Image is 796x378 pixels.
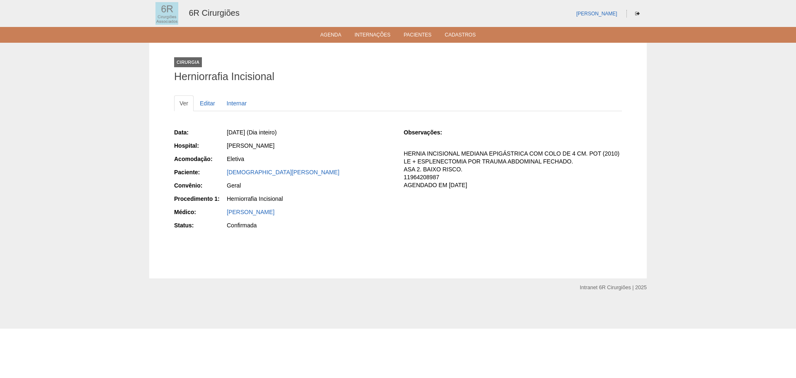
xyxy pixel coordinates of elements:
a: 6R Cirurgiões [189,8,239,17]
div: Acomodação: [174,155,226,163]
div: [PERSON_NAME] [227,141,392,150]
i: Sair [635,11,640,16]
div: Cirurgia [174,57,202,67]
div: Geral [227,181,392,190]
div: Procedimento 1: [174,195,226,203]
a: Ver [174,95,194,111]
div: Intranet 6R Cirurgiões | 2025 [580,283,647,292]
a: [DEMOGRAPHIC_DATA][PERSON_NAME] [227,169,340,176]
div: Médico: [174,208,226,216]
a: Internar [221,95,252,111]
a: Internações [354,32,391,40]
a: Cadastros [445,32,476,40]
div: Herniorrafia Incisional [227,195,392,203]
div: Hospital: [174,141,226,150]
div: Observações: [404,128,456,137]
div: Data: [174,128,226,137]
a: [PERSON_NAME] [576,11,617,17]
p: HERNIA INCISIONAL MEDIANA EPIGÁSTRICA COM COLO DE 4 CM. POT (2010) LE + ESPLENECTOMIA POR TRAUMA ... [404,150,622,189]
h1: Herniorrafia Incisional [174,71,622,82]
a: Agenda [320,32,342,40]
a: [PERSON_NAME] [227,209,274,215]
div: Status: [174,221,226,229]
div: Convênio: [174,181,226,190]
span: [DATE] (Dia inteiro) [227,129,277,136]
a: Editar [194,95,221,111]
a: Pacientes [404,32,432,40]
div: Paciente: [174,168,226,176]
div: Confirmada [227,221,392,229]
div: Eletiva [227,155,392,163]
